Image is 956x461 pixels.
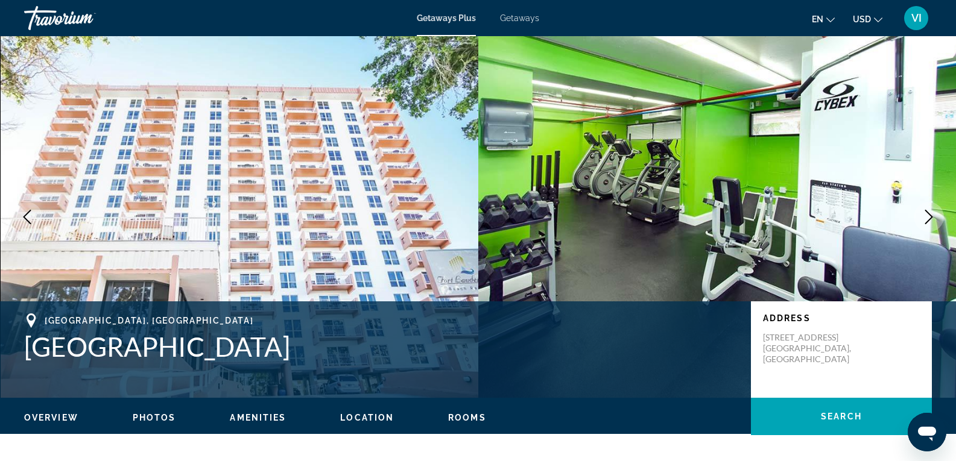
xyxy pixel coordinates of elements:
button: Next image [914,202,944,232]
button: Amenities [230,412,286,423]
p: [STREET_ADDRESS] [GEOGRAPHIC_DATA], [GEOGRAPHIC_DATA] [763,332,859,365]
span: [GEOGRAPHIC_DATA], [GEOGRAPHIC_DATA] [45,316,253,325]
h1: [GEOGRAPHIC_DATA] [24,331,739,362]
button: Rooms [448,412,486,423]
button: Search [751,398,932,435]
iframe: Button to launch messaging window [908,413,946,451]
button: Photos [133,412,176,423]
span: en [812,14,823,24]
button: Change currency [853,10,882,28]
a: Getaways Plus [417,13,476,23]
button: Previous image [12,202,42,232]
span: USD [853,14,871,24]
span: Search [821,412,862,421]
button: Location [340,412,394,423]
span: VI [911,12,922,24]
a: Travorium [24,2,145,34]
button: Overview [24,412,78,423]
button: User Menu [901,5,932,31]
button: Change language [812,10,835,28]
p: Address [763,313,920,323]
a: Getaways [500,13,539,23]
